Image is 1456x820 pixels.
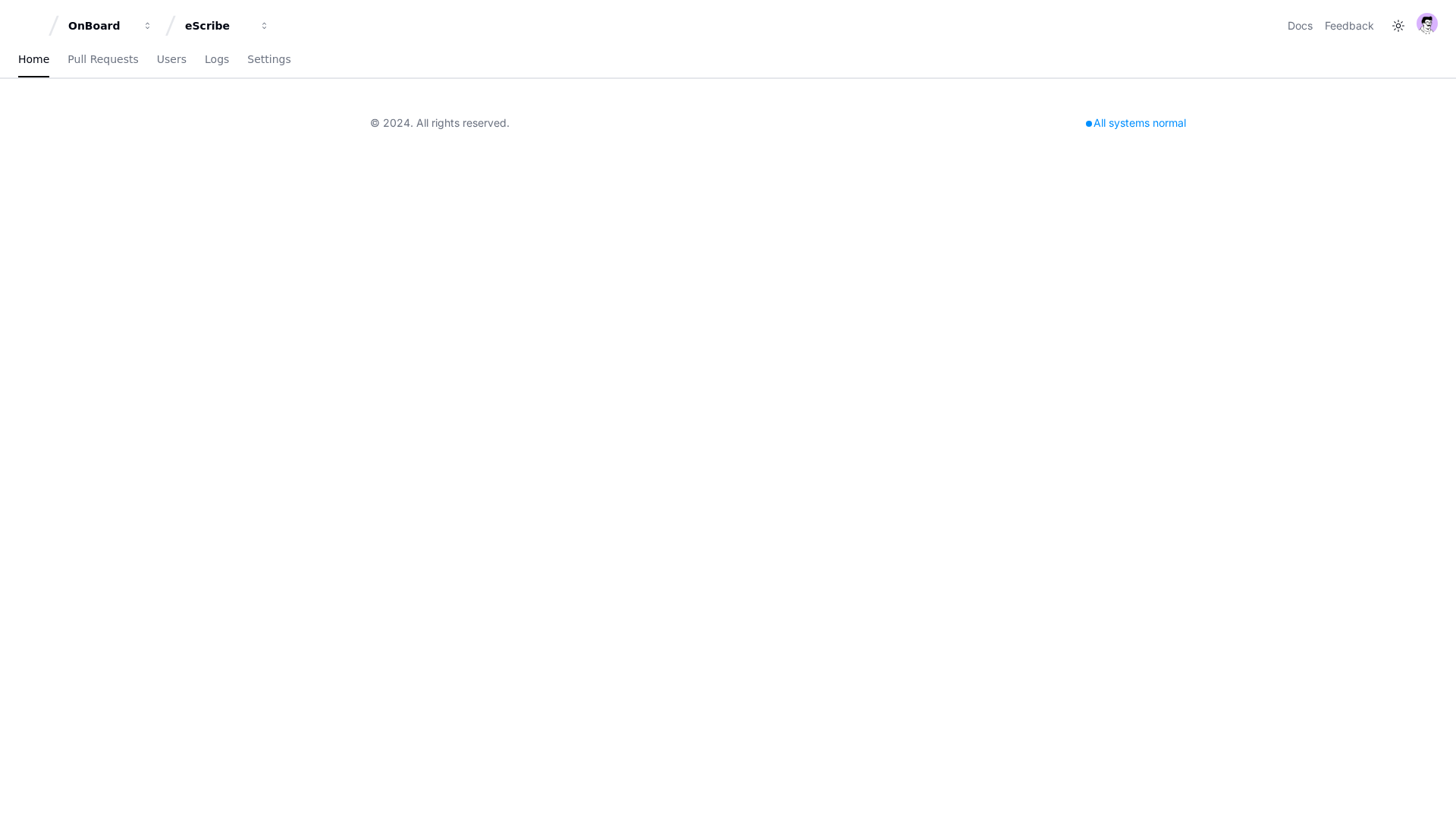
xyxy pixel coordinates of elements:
div: All systems normal [1077,112,1195,134]
button: eScribe [179,12,276,39]
a: Home [18,43,49,77]
a: Users [157,43,187,77]
span: Pull Requests [67,55,138,64]
img: avatar [1417,13,1438,34]
a: Logs [205,43,229,77]
span: Settings [247,55,290,64]
span: Logs [205,55,229,64]
div: eScribe [185,18,250,33]
button: Feedback [1325,18,1374,33]
a: Pull Requests [67,43,138,77]
a: Docs [1288,18,1313,33]
a: Settings [247,43,290,77]
button: OnBoard [62,12,159,39]
span: Users [157,55,187,64]
div: OnBoard [68,18,133,33]
span: Home [18,55,49,64]
div: © 2024. All rights reserved. [370,115,510,131]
